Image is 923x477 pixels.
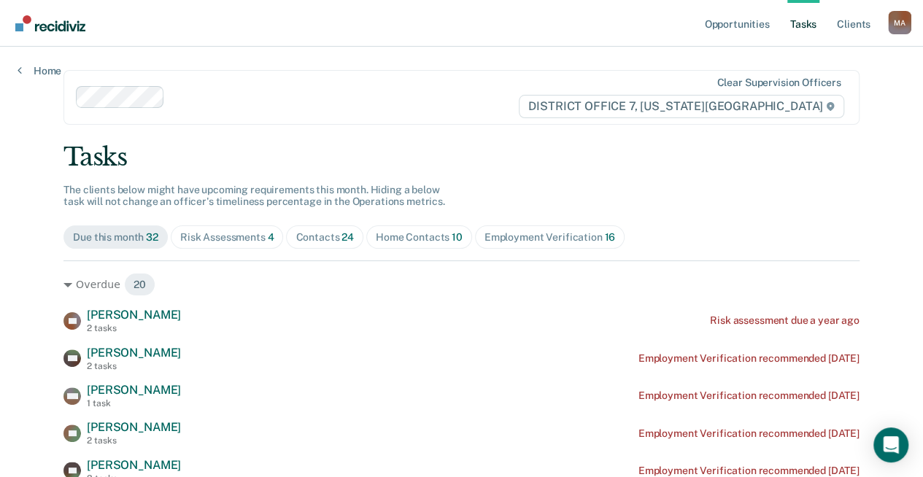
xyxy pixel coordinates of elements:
[63,142,860,172] div: Tasks
[87,308,181,322] span: [PERSON_NAME]
[87,435,181,446] div: 2 tasks
[73,231,158,244] div: Due this month
[268,231,274,243] span: 4
[87,346,181,360] span: [PERSON_NAME]
[124,273,155,296] span: 20
[87,398,181,408] div: 1 task
[888,11,911,34] div: M A
[717,77,841,89] div: Clear supervision officers
[710,314,860,327] div: Risk assessment due a year ago
[452,231,463,243] span: 10
[638,427,860,440] div: Employment Verification recommended [DATE]
[146,231,158,243] span: 32
[63,184,445,208] span: The clients below might have upcoming requirements this month. Hiding a below task will not chang...
[63,273,860,296] div: Overdue 20
[87,323,181,333] div: 2 tasks
[341,231,354,243] span: 24
[87,361,181,371] div: 2 tasks
[15,15,85,31] img: Recidiviz
[180,231,274,244] div: Risk Assessments
[638,465,860,477] div: Employment Verification recommended [DATE]
[873,427,908,462] div: Open Intercom Messenger
[87,458,181,472] span: [PERSON_NAME]
[18,64,61,77] a: Home
[87,420,181,434] span: [PERSON_NAME]
[87,383,181,397] span: [PERSON_NAME]
[296,231,354,244] div: Contacts
[519,95,843,118] span: DISTRICT OFFICE 7, [US_STATE][GEOGRAPHIC_DATA]
[888,11,911,34] button: Profile dropdown button
[638,352,860,365] div: Employment Verification recommended [DATE]
[638,389,860,402] div: Employment Verification recommended [DATE]
[484,231,615,244] div: Employment Verification
[604,231,615,243] span: 16
[376,231,463,244] div: Home Contacts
